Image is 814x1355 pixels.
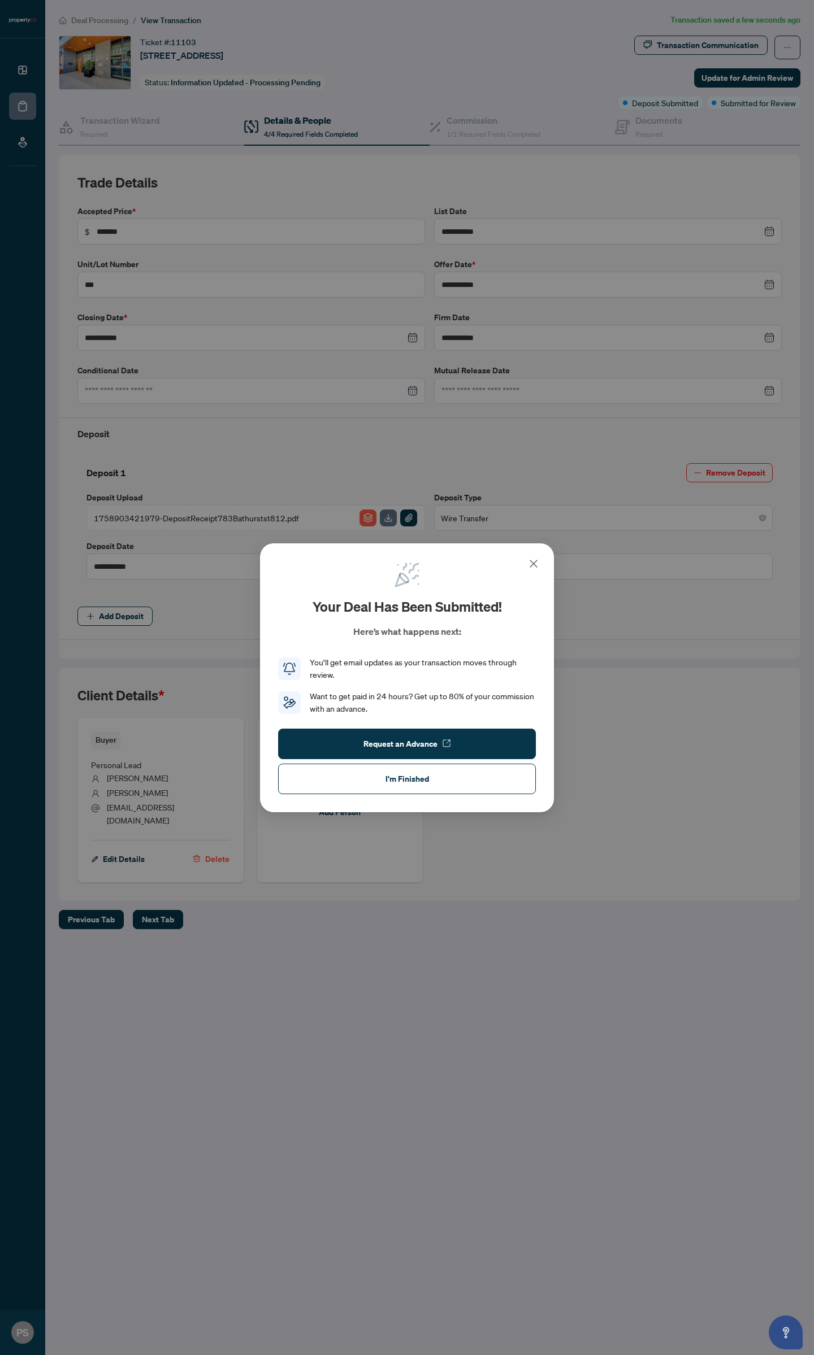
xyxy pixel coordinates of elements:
span: Request an Advance [363,734,438,752]
button: Request an Advance [278,728,536,759]
button: I'm Finished [278,763,536,794]
span: I'm Finished [386,769,429,787]
div: Want to get paid in 24 hours? Get up to 80% of your commission with an advance. [310,690,536,715]
p: Here’s what happens next: [353,625,461,638]
div: You’ll get email updates as your transaction moves through review. [310,656,536,681]
button: Open asap [769,1315,803,1349]
h2: Your deal has been submitted! [313,598,502,616]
